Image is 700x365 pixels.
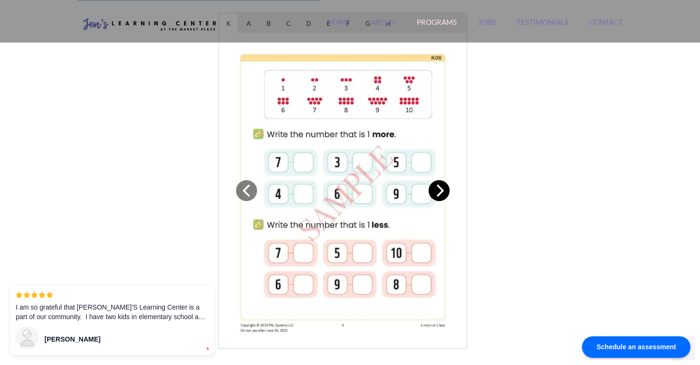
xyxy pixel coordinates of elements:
[517,18,568,38] a: Testimonials
[417,18,457,38] a: Programs
[582,336,690,358] div: Schedule an assessment
[371,18,396,38] a: About
[44,334,194,344] div: [PERSON_NAME]
[78,11,221,39] img: Jen's Learning Center Logo Transparent
[16,302,209,322] p: I am so grateful that [PERSON_NAME]'S Learning Center is a part of our community. I have two kids...
[236,180,257,201] button: Previous
[429,180,450,201] button: Next
[589,18,623,38] a: Contact
[16,326,39,349] img: user_60_square.png
[478,18,495,38] a: Jobs
[328,18,350,38] a: Home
